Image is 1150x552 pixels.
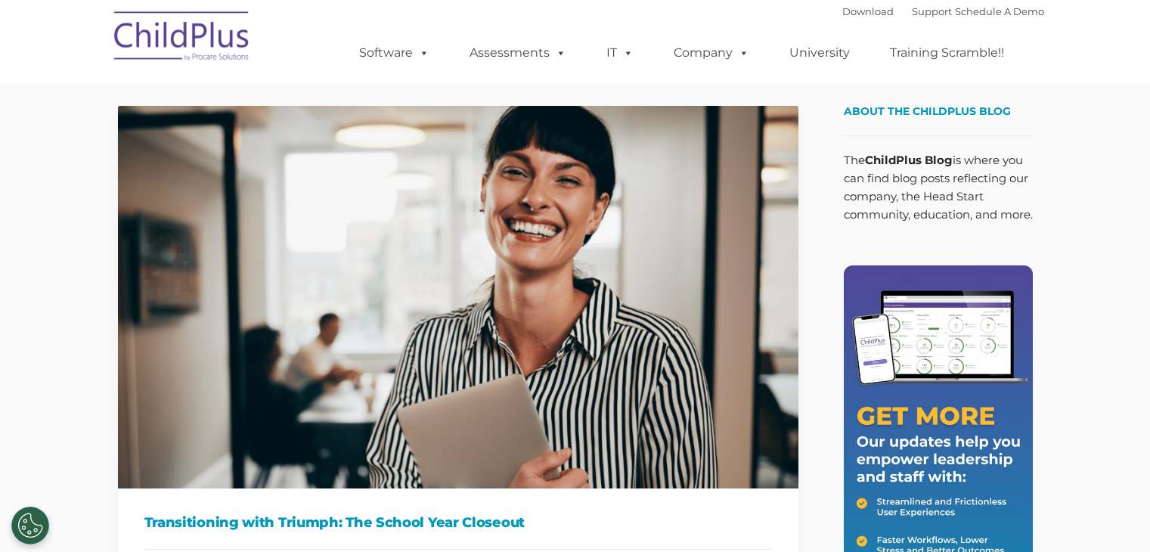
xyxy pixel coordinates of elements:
p: The is where you can find blog posts reflecting our company, the Head Start community, education,... [844,151,1033,224]
img: TRANSITIONING WITH TRIUMPH: THE SCHOOL YEAR CLOSEOUT [118,106,798,488]
a: Support [912,5,952,17]
a: IT [591,38,649,68]
a: Schedule A Demo [955,5,1044,17]
a: Software [344,38,445,68]
h1: Transitioning with Triumph: The School Year Closeout [144,511,772,534]
font: | [842,5,1044,17]
img: ChildPlus by Procare Solutions [107,1,258,76]
a: University [774,38,865,68]
a: Assessments [454,38,581,68]
a: Training Scramble!! [875,38,1019,68]
a: Download [842,5,894,17]
strong: ChildPlus Blog [865,153,953,167]
button: Cookies Settings [11,507,49,544]
a: Company [659,38,764,68]
span: About the ChildPlus Blog [844,104,1011,118]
